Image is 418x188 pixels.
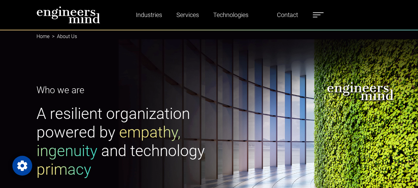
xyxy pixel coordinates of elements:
a: Home [37,33,50,39]
a: Technologies [211,8,251,22]
a: Industries [133,8,165,22]
h1: A resilient organization powered by and technology [37,104,205,179]
span: empathy, ingenuity [37,123,181,160]
a: Contact [274,8,300,22]
li: About Us [50,33,77,40]
nav: breadcrumb [37,30,382,43]
span: primacy [37,160,91,178]
a: Services [174,8,201,22]
p: Who we are [37,83,205,97]
img: logo [37,6,100,24]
